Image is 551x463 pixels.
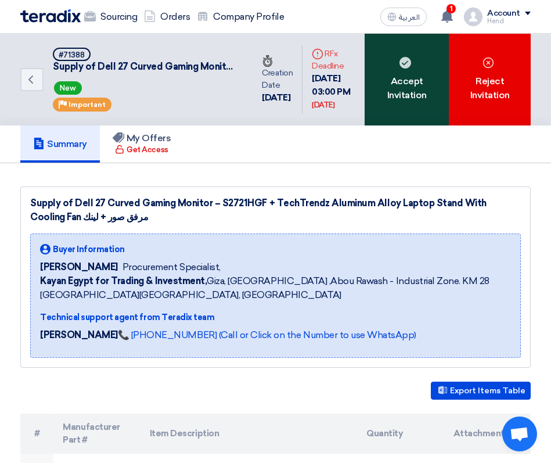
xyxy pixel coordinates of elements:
[100,125,184,163] a: My Offers Get Access
[312,72,355,112] div: [DATE] 03:00 PM
[20,9,81,23] img: Teradix logo
[115,144,168,156] div: Get Access
[312,48,355,72] div: RFx Deadline
[487,9,520,19] div: Account
[141,414,357,454] th: Item Description
[33,138,87,150] h5: Summary
[54,81,82,95] span: New
[40,329,118,340] strong: [PERSON_NAME]
[262,91,293,105] div: [DATE]
[81,4,141,30] a: Sourcing
[141,4,193,30] a: Orders
[69,101,106,109] span: Important
[365,34,449,125] div: Accept Invitation
[487,18,531,24] div: Hend
[118,329,416,340] a: 📞 [PHONE_NUMBER] (Call or Click on the Number to use WhatsApp)
[123,260,221,274] span: Procurement Specialist,
[53,243,125,256] span: Buyer Information
[53,61,239,73] span: Supply of Dell 27 Curved Gaming Monitor – S2721HGF + TechTrendz Aluminum Alloy Laptop Stand With ...
[40,274,511,302] span: Giza, [GEOGRAPHIC_DATA] ,Abou Rawash - Industrial Zone. KM 28 [GEOGRAPHIC_DATA][GEOGRAPHIC_DATA],...
[446,4,456,13] span: 1
[20,414,53,454] th: #
[193,4,287,30] a: Company Profile
[262,55,293,91] div: Creation Date
[53,414,140,454] th: Manufacturer Part #
[40,260,118,274] span: [PERSON_NAME]
[502,417,537,451] div: Open chat
[53,48,239,73] h5: Supply of Dell 27 Curved Gaming Monitor – S2721HGF + TechTrendz Aluminum Alloy Laptop Stand With ...
[40,275,207,286] b: Kayan Egypt for Trading & Investment,
[399,13,420,21] span: العربية
[431,382,531,400] button: Export Items Table
[380,8,427,26] button: العربية
[40,311,511,324] div: Technical support agent from Teradix team
[464,8,482,26] img: profile_test.png
[59,51,85,59] div: #71388
[30,196,521,224] div: Supply of Dell 27 Curved Gaming Monitor – S2721HGF + TechTrendz Aluminum Alloy Laptop Stand With ...
[444,414,531,454] th: Attachments
[449,34,531,125] div: Reject Invitation
[20,125,100,163] a: Summary
[357,414,444,454] th: Quantity
[312,99,334,111] div: [DATE]
[113,132,171,144] h5: My Offers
